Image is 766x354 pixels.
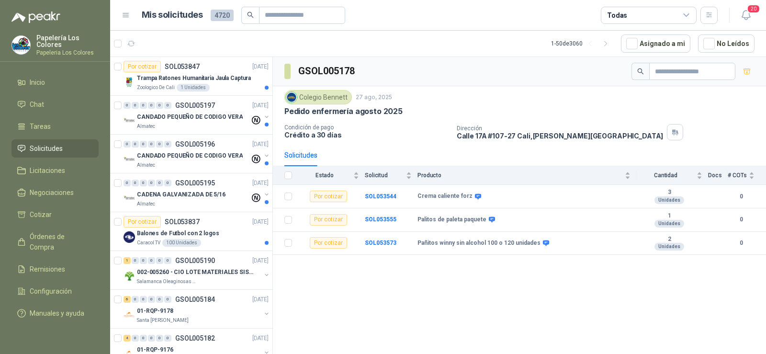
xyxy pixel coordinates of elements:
a: Cotizar [11,206,99,224]
button: Asignado a mi [621,34,690,53]
div: 0 [164,257,171,264]
div: Unidades [654,220,684,228]
span: Negociaciones [30,187,74,198]
th: Cantidad [636,166,708,185]
div: 0 [156,296,163,303]
div: 4 [124,335,131,342]
p: Trampa Ratones Humanitaria Jaula Captura [137,74,251,83]
p: Salamanca Oleaginosas SAS [137,278,197,285]
p: [DATE] [252,217,269,227]
img: Company Logo [286,92,297,103]
b: 0 [728,192,755,201]
span: Cantidad [636,172,695,179]
a: Por cotizarSOL053837[DATE] Company LogoBalones de Futbol con 2 logosCaracol TV100 Unidades [110,212,272,251]
p: Crédito a 30 días [284,131,449,139]
div: 0 [140,296,147,303]
b: SOL053573 [365,240,396,246]
div: 0 [140,335,147,342]
div: 0 [156,141,163,148]
button: No Leídos [698,34,755,53]
div: 0 [140,102,147,109]
div: 0 [132,141,139,148]
span: # COTs [728,172,747,179]
div: Por cotizar [124,216,161,228]
a: Manuales y ayuda [11,304,99,322]
img: Company Logo [124,309,135,320]
span: Licitaciones [30,165,65,176]
b: 0 [728,215,755,224]
p: Almatec [137,200,155,208]
p: Almatec [137,123,155,130]
div: 1 [124,257,131,264]
div: 0 [148,257,155,264]
div: 0 [156,257,163,264]
div: 0 [124,180,131,186]
div: 0 [156,180,163,186]
p: [DATE] [252,295,269,304]
img: Company Logo [124,76,135,88]
div: 0 [148,102,155,109]
img: Company Logo [12,36,30,54]
b: Palitos de paleta paquete [417,216,486,224]
p: CANDADO PEQUEÑO DE CODIGO VERA [137,151,243,160]
p: GSOL005197 [175,102,215,109]
p: 01-RQP-9178 [137,307,173,316]
a: SOL053555 [365,216,396,223]
p: Papeleria Los Colores [36,50,99,56]
div: 0 [164,102,171,109]
span: Manuales y ayuda [30,308,84,319]
b: 3 [636,189,702,196]
p: CANDADO PEQUEÑO DE CODIGO VERA [137,113,243,122]
b: 1 [636,212,702,220]
th: # COTs [728,166,766,185]
p: [DATE] [252,256,269,265]
div: 0 [132,180,139,186]
div: 100 Unidades [162,239,201,247]
div: Todas [607,10,627,21]
div: Por cotizar [310,237,347,249]
p: SOL053837 [165,218,200,225]
img: Company Logo [124,270,135,282]
div: 0 [132,335,139,342]
a: 6 0 0 0 0 0 GSOL005184[DATE] Company Logo01-RQP-9178Santa [PERSON_NAME] [124,294,270,324]
p: [DATE] [252,62,269,71]
b: 2 [636,236,702,243]
span: Estado [298,172,351,179]
span: search [637,68,644,75]
h1: Mis solicitudes [142,8,203,22]
span: Producto [417,172,623,179]
span: search [247,11,254,18]
p: Balones de Futbol con 2 logos [137,229,219,238]
p: GSOL005184 [175,296,215,303]
b: Crema caliente forz [417,193,473,200]
div: Unidades [654,243,684,251]
div: Por cotizar [310,191,347,202]
th: Estado [298,166,365,185]
a: Remisiones [11,260,99,278]
div: 0 [132,102,139,109]
p: [DATE] [252,101,269,110]
a: Negociaciones [11,183,99,202]
p: [DATE] [252,179,269,188]
p: Calle 17A #107-27 Cali , [PERSON_NAME][GEOGRAPHIC_DATA] [457,132,664,140]
p: 002-005260 - CIO LOTE MATERIALES SISTEMA HIDRAULIC [137,268,256,277]
span: 20 [747,4,760,13]
span: Tareas [30,121,51,132]
img: Company Logo [124,193,135,204]
div: 0 [148,180,155,186]
th: Docs [708,166,728,185]
div: 0 [124,141,131,148]
p: Condición de pago [284,124,449,131]
p: Almatec [137,161,155,169]
span: Configuración [30,286,72,297]
p: GSOL005195 [175,180,215,186]
span: Chat [30,99,44,110]
a: 0 0 0 0 0 0 GSOL005197[DATE] Company LogoCANDADO PEQUEÑO DE CODIGO VERAAlmatec [124,100,270,130]
a: 0 0 0 0 0 0 GSOL005195[DATE] Company LogoCADENA GALVANIZADA DE 5/16Almatec [124,177,270,208]
span: Solicitud [365,172,404,179]
a: Inicio [11,73,99,91]
p: GSOL005196 [175,141,215,148]
div: 0 [132,296,139,303]
div: 0 [124,102,131,109]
